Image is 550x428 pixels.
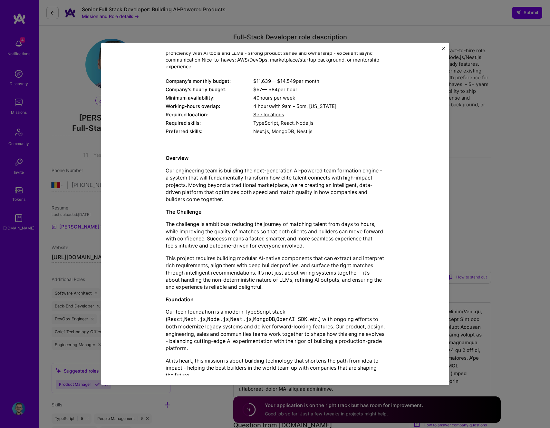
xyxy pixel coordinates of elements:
[253,94,385,101] div: 40 hours per week
[276,316,307,322] code: OpenAI SDK
[166,128,253,135] div: Preferred skills:
[166,94,253,101] div: Minimum availability:
[166,120,253,126] div: Required skills:
[166,357,385,379] p: At its heart, this mission is about building technology that shortens the path from idea to impac...
[166,86,253,93] div: Company's hourly budget:
[207,316,229,322] code: Node.js
[253,103,385,110] div: 4 hours with [US_STATE]
[253,120,385,126] div: TypeScript, React, Node.js
[166,167,385,203] p: Our engineering team is building the next-generation AI-powered team formation engine - a system ...
[253,78,385,84] div: $ 11,639 — $ 14,549 per month
[166,111,253,118] div: Required location:
[166,78,253,84] div: Company's monthly budget:
[253,112,284,118] span: See locations
[166,103,253,110] div: Working-hours overlap:
[168,316,183,322] code: React
[230,316,252,322] code: Nest.js
[166,296,194,303] strong: Foundation
[166,220,385,249] p: The challenge is ambitious: reducing the journey of matching talent from days to hours, while imp...
[253,86,385,93] div: $ 67 — $ 84 per hour
[253,316,275,322] code: MongoDB
[166,308,385,352] p: Our tech foundation is a modern TypeScript stack ( , , , , , , etc.) with ongoing efforts to both...
[166,155,188,161] strong: Overview
[166,209,201,215] strong: The Challenge
[253,128,385,135] div: Next.js, MongoDB, Nest.js
[166,255,385,291] p: This project requires building modular AI-native components that can extract and interpret rich r...
[442,47,445,53] button: Close
[184,316,206,322] code: Next.js
[281,103,309,109] span: 9am - 5pm ,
